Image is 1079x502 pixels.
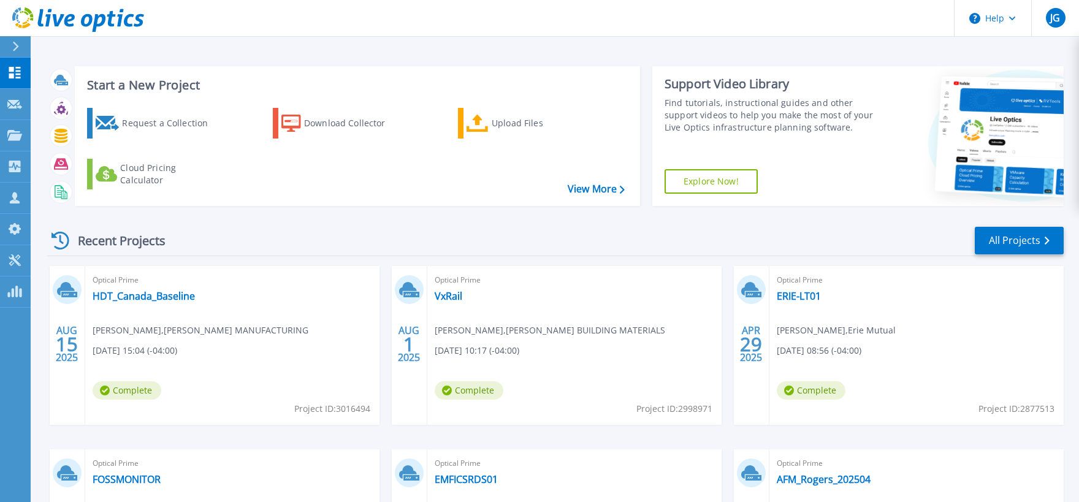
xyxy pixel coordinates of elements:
[1050,13,1060,23] span: JG
[978,402,1054,416] span: Project ID: 2877513
[665,97,873,134] div: Find tutorials, instructional guides and other support videos to help you make the most of your L...
[304,111,402,135] div: Download Collector
[122,111,220,135] div: Request a Collection
[568,183,625,195] a: View More
[777,381,845,400] span: Complete
[435,457,714,470] span: Optical Prime
[777,324,896,337] span: [PERSON_NAME] , Erie Mutual
[93,457,372,470] span: Optical Prime
[739,322,763,367] div: APR 2025
[777,473,871,485] a: AFM_Rogers_202504
[87,108,224,139] a: Request a Collection
[435,344,519,357] span: [DATE] 10:17 (-04:00)
[273,108,410,139] a: Download Collector
[777,273,1056,287] span: Optical Prime
[397,322,421,367] div: AUG 2025
[93,324,308,337] span: [PERSON_NAME] , [PERSON_NAME] MANUFACTURING
[435,290,462,302] a: VxRail
[47,226,182,256] div: Recent Projects
[777,344,861,357] span: [DATE] 08:56 (-04:00)
[740,339,762,349] span: 29
[294,402,370,416] span: Project ID: 3016494
[93,473,161,485] a: FOSSMONITOR
[435,324,665,337] span: [PERSON_NAME] , [PERSON_NAME] BUILDING MATERIALS
[435,381,503,400] span: Complete
[777,457,1056,470] span: Optical Prime
[93,344,177,357] span: [DATE] 15:04 (-04:00)
[120,162,218,186] div: Cloud Pricing Calculator
[403,339,414,349] span: 1
[93,381,161,400] span: Complete
[56,339,78,349] span: 15
[435,273,714,287] span: Optical Prime
[492,111,590,135] div: Upload Files
[55,322,78,367] div: AUG 2025
[87,159,224,189] a: Cloud Pricing Calculator
[665,169,758,194] a: Explore Now!
[435,473,498,485] a: EMFICSRDS01
[665,76,873,92] div: Support Video Library
[87,78,624,92] h3: Start a New Project
[636,402,712,416] span: Project ID: 2998971
[458,108,595,139] a: Upload Files
[93,273,372,287] span: Optical Prime
[777,290,821,302] a: ERIE-LT01
[975,227,1064,254] a: All Projects
[93,290,195,302] a: HDT_Canada_Baseline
